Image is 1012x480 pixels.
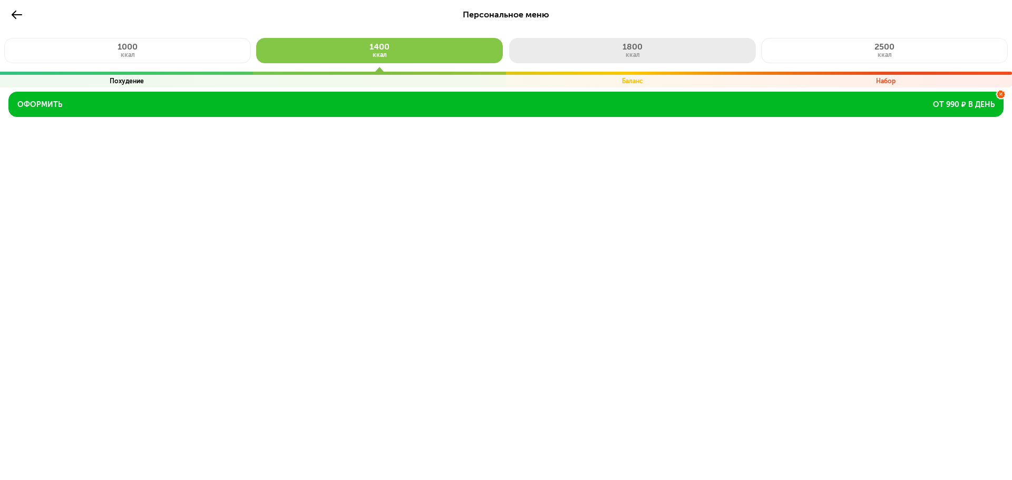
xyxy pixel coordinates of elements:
span: ккал [878,51,892,58]
span: ккал [373,51,387,58]
button: 1000ккал [4,38,251,63]
p: Набор [876,77,896,85]
span: ккал [626,51,640,58]
span: 1400 [369,42,390,52]
span: 1000 [118,42,138,52]
span: от 990 ₽ в день [933,100,995,110]
span: Персональное меню [463,9,549,19]
button: 1400ккал [256,38,503,63]
span: ккал [121,51,135,58]
span: 2500 [874,42,894,52]
p: Похудение [110,77,144,85]
button: 1800ккал [509,38,756,63]
p: Баланс [622,77,643,85]
span: 1800 [622,42,643,52]
button: Оформитьот 990 ₽ в день [8,92,1004,117]
button: 2500ккал [761,38,1008,63]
